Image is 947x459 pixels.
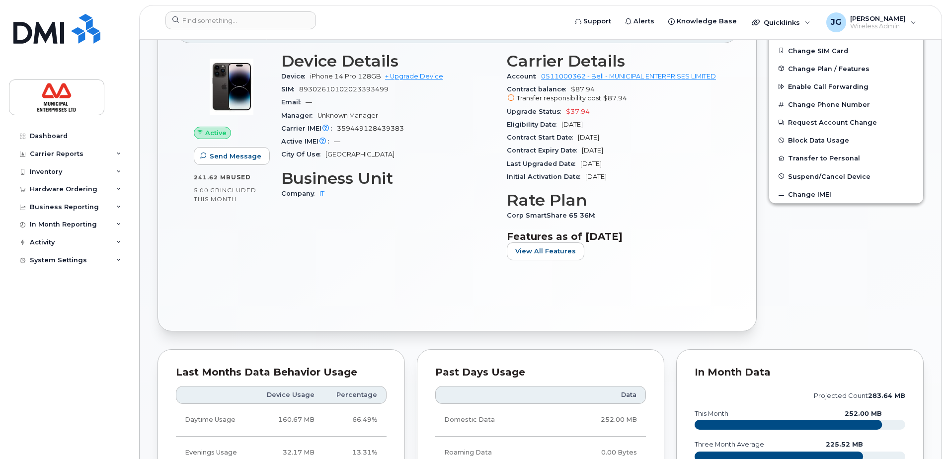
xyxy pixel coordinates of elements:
[507,160,580,167] span: Last Upgraded Date
[850,14,906,22] span: [PERSON_NAME]
[281,169,495,187] h3: Business Unit
[334,138,340,145] span: —
[769,42,923,60] button: Change SIM Card
[868,392,905,399] tspan: 283.64 MB
[661,11,744,31] a: Knowledge Base
[769,60,923,77] button: Change Plan / Features
[850,22,906,30] span: Wireless Admin
[319,190,324,197] a: IT
[561,121,583,128] span: [DATE]
[769,167,923,185] button: Suspend/Cancel Device
[385,73,443,80] a: + Upgrade Device
[194,187,220,194] span: 5.00 GB
[788,83,868,90] span: Enable Call Forwarding
[507,73,541,80] span: Account
[281,52,495,70] h3: Device Details
[507,212,600,219] span: Corp SmartShare 65 36M
[176,404,253,436] td: Daytime Usage
[281,138,334,145] span: Active IMEI
[310,73,381,80] span: iPhone 14 Pro 128GB
[566,108,590,115] span: $37.94
[306,98,312,106] span: —
[165,11,316,29] input: Find something...
[202,57,261,117] img: image20231002-3703462-11aim6e.jpeg
[583,16,611,26] span: Support
[769,95,923,113] button: Change Phone Number
[552,404,646,436] td: 252.00 MB
[694,441,764,448] text: three month average
[788,172,870,180] span: Suspend/Cancel Device
[764,18,800,26] span: Quicklinks
[194,174,231,181] span: 241.62 MB
[507,147,582,154] span: Contract Expiry Date
[788,65,869,72] span: Change Plan / Features
[253,404,323,436] td: 160.67 MB
[845,410,882,417] text: 252.00 MB
[281,151,325,158] span: City Of Use
[769,149,923,167] button: Transfer to Personal
[299,85,389,93] span: 89302610102023393499
[281,190,319,197] span: Company
[507,85,571,93] span: Contract balance
[633,16,654,26] span: Alerts
[694,410,728,417] text: this month
[677,16,737,26] span: Knowledge Base
[585,173,607,180] span: [DATE]
[281,73,310,80] span: Device
[194,186,256,203] span: included this month
[281,112,317,119] span: Manager
[826,441,863,448] text: 225.52 MB
[580,160,602,167] span: [DATE]
[210,152,261,161] span: Send Message
[253,386,323,404] th: Device Usage
[281,85,299,93] span: SIM
[435,404,552,436] td: Domestic Data
[517,94,601,102] span: Transfer responsibility cost
[176,368,387,378] div: Last Months Data Behavior Usage
[819,12,923,32] div: Jake Galbraith
[507,191,720,209] h3: Rate Plan
[507,85,720,103] span: $87.94
[603,94,627,102] span: $87.94
[831,16,842,28] span: JG
[568,11,618,31] a: Support
[507,134,578,141] span: Contract Start Date
[695,368,905,378] div: In Month Data
[582,147,603,154] span: [DATE]
[769,131,923,149] button: Block Data Usage
[745,12,817,32] div: Quicklinks
[507,173,585,180] span: Initial Activation Date
[317,112,378,119] span: Unknown Manager
[552,386,646,404] th: Data
[281,125,337,132] span: Carrier IMEI
[618,11,661,31] a: Alerts
[507,242,584,260] button: View All Features
[325,151,395,158] span: [GEOGRAPHIC_DATA]
[205,128,227,138] span: Active
[769,113,923,131] button: Request Account Change
[578,134,599,141] span: [DATE]
[769,77,923,95] button: Enable Call Forwarding
[507,52,720,70] h3: Carrier Details
[769,185,923,203] button: Change IMEI
[323,386,387,404] th: Percentage
[507,108,566,115] span: Upgrade Status
[541,73,716,80] a: 0511000362 - Bell - MUNICIPAL ENTERPRISES LIMITED
[281,98,306,106] span: Email
[507,121,561,128] span: Eligibility Date
[323,404,387,436] td: 66.49%
[814,392,905,399] text: projected count
[515,246,576,256] span: View All Features
[194,147,270,165] button: Send Message
[337,125,404,132] span: 359449128439383
[231,173,251,181] span: used
[435,368,646,378] div: Past Days Usage
[507,230,720,242] h3: Features as of [DATE]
